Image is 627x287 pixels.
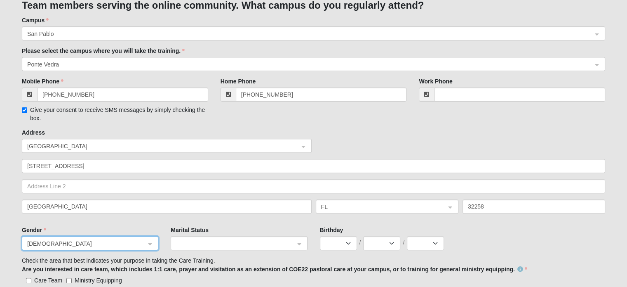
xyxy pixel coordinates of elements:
input: Zip [463,199,605,213]
span: FL [321,202,438,211]
span: Care Team [34,277,62,284]
label: Mobile Phone [22,77,63,85]
input: City [22,199,311,213]
span: / [359,238,361,247]
label: Birthday [320,226,343,234]
label: Gender [22,226,46,234]
label: Address [22,128,45,137]
span: Ministry Equipping [75,277,122,284]
input: Care Team [26,278,31,283]
input: Address Line 2 [22,179,605,193]
span: San Pablo [27,29,585,38]
span: / [403,238,404,247]
span: United States [27,142,291,151]
label: Marital Status [171,226,209,234]
label: Home Phone [221,77,256,85]
input: Ministry Equipping [66,278,72,283]
span: Female [27,239,146,248]
span: Give your consent to receive SMS messages by simply checking the box. [30,107,205,121]
label: Are you interested in care team, which includes 1:1 care, prayer and visitation as an extension o... [22,265,527,273]
span: Ponte Vedra [27,60,585,69]
label: Campus [22,16,49,24]
input: Give your consent to receive SMS messages by simply checking the box. [22,107,27,113]
input: Address Line 1 [22,159,605,173]
label: Work Phone [419,77,452,85]
label: Please select the campus where you will take the training. [22,47,185,55]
